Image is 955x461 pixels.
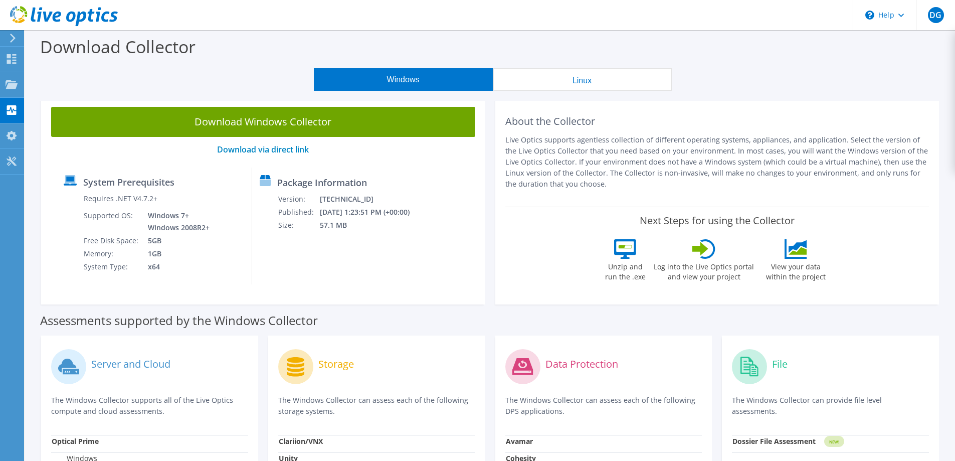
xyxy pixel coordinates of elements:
[505,134,929,190] p: Live Optics supports agentless collection of different operating systems, appliances, and applica...
[545,359,618,369] label: Data Protection
[278,395,475,417] p: The Windows Collector can assess each of the following storage systems.
[140,247,212,260] td: 1GB
[319,206,423,219] td: [DATE] 1:23:51 PM (+00:00)
[759,259,832,282] label: View your data within the project
[732,395,929,417] p: The Windows Collector can provide file level assessments.
[84,194,157,204] label: Requires .NET V4.7.2+
[506,436,533,446] strong: Avamar
[278,206,319,219] td: Published:
[217,144,309,155] a: Download via direct link
[140,209,212,234] td: Windows 7+ Windows 2008R2+
[140,234,212,247] td: 5GB
[318,359,354,369] label: Storage
[279,436,323,446] strong: Clariion/VNX
[40,35,196,58] label: Download Collector
[51,395,248,417] p: The Windows Collector supports all of the Live Optics compute and cloud assessments.
[314,68,493,91] button: Windows
[602,259,648,282] label: Unzip and run the .exe
[653,259,754,282] label: Log into the Live Optics portal and view your project
[493,68,672,91] button: Linux
[83,260,140,273] td: System Type:
[140,260,212,273] td: x64
[732,436,816,446] strong: Dossier File Assessment
[928,7,944,23] span: DG
[277,178,367,188] label: Package Information
[52,436,99,446] strong: Optical Prime
[40,316,318,326] label: Assessments supported by the Windows Collector
[772,359,788,369] label: File
[83,209,140,234] td: Supported OS:
[278,193,319,206] td: Version:
[319,219,423,232] td: 57.1 MB
[640,215,795,227] label: Next Steps for using the Collector
[51,107,475,137] a: Download Windows Collector
[83,247,140,260] td: Memory:
[319,193,423,206] td: [TECHNICAL_ID]
[829,439,839,444] tspan: NEW!
[83,177,174,187] label: System Prerequisites
[505,115,929,127] h2: About the Collector
[83,234,140,247] td: Free Disk Space:
[865,11,874,20] svg: \n
[91,359,170,369] label: Server and Cloud
[505,395,702,417] p: The Windows Collector can assess each of the following DPS applications.
[278,219,319,232] td: Size:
